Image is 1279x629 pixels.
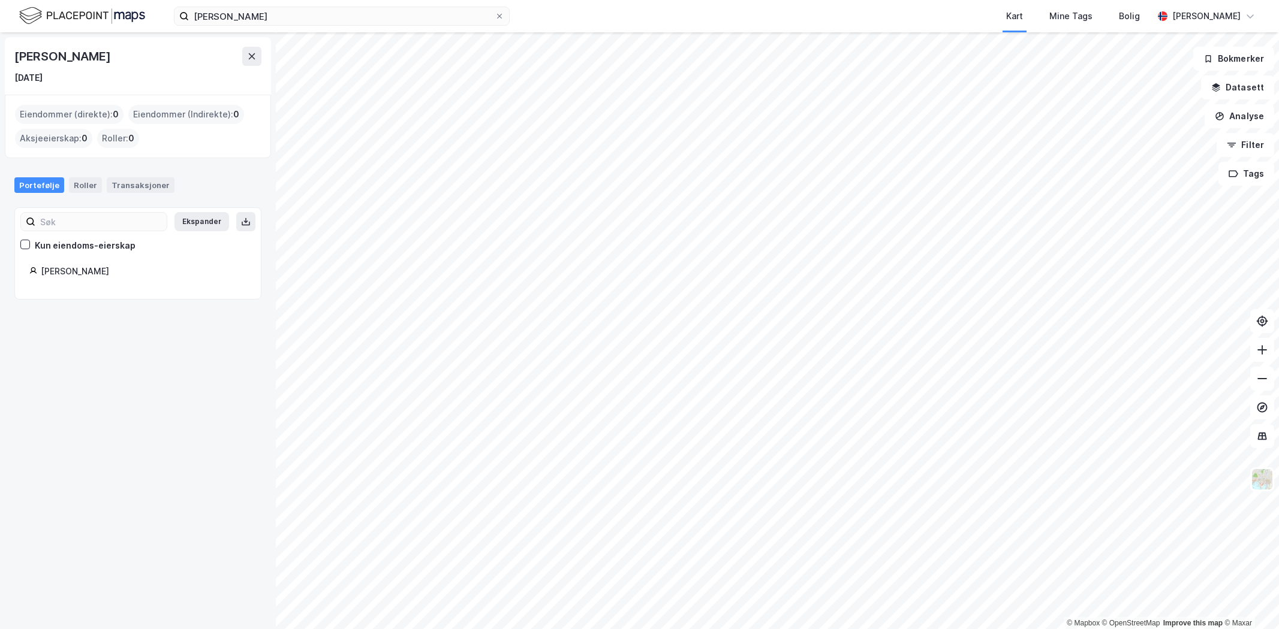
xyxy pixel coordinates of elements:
[107,177,174,193] div: Transaksjoner
[174,212,229,231] button: Ekspander
[1218,162,1274,186] button: Tags
[1251,468,1274,491] img: Z
[1219,571,1279,629] div: Kontrollprogram for chat
[233,107,239,122] span: 0
[1102,619,1160,627] a: OpenStreetMap
[1217,133,1274,157] button: Filter
[15,105,124,124] div: Eiendommer (direkte) :
[15,129,92,148] div: Aksjeeierskap :
[1119,9,1140,23] div: Bolig
[1049,9,1093,23] div: Mine Tags
[1193,47,1274,71] button: Bokmerker
[97,129,139,148] div: Roller :
[1006,9,1023,23] div: Kart
[1172,9,1241,23] div: [PERSON_NAME]
[69,177,102,193] div: Roller
[128,105,244,124] div: Eiendommer (Indirekte) :
[14,177,64,193] div: Portefølje
[1205,104,1274,128] button: Analyse
[82,131,88,146] span: 0
[1163,619,1223,627] a: Improve this map
[35,238,136,253] div: Kun eiendoms-eierskap
[128,131,134,146] span: 0
[14,71,43,85] div: [DATE]
[35,213,167,231] input: Søk
[1067,619,1100,627] a: Mapbox
[41,264,246,279] div: [PERSON_NAME]
[189,7,495,25] input: Søk på adresse, matrikkel, gårdeiere, leietakere eller personer
[1219,571,1279,629] iframe: Chat Widget
[14,47,113,66] div: [PERSON_NAME]
[19,5,145,26] img: logo.f888ab2527a4732fd821a326f86c7f29.svg
[1201,75,1274,99] button: Datasett
[113,107,119,122] span: 0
